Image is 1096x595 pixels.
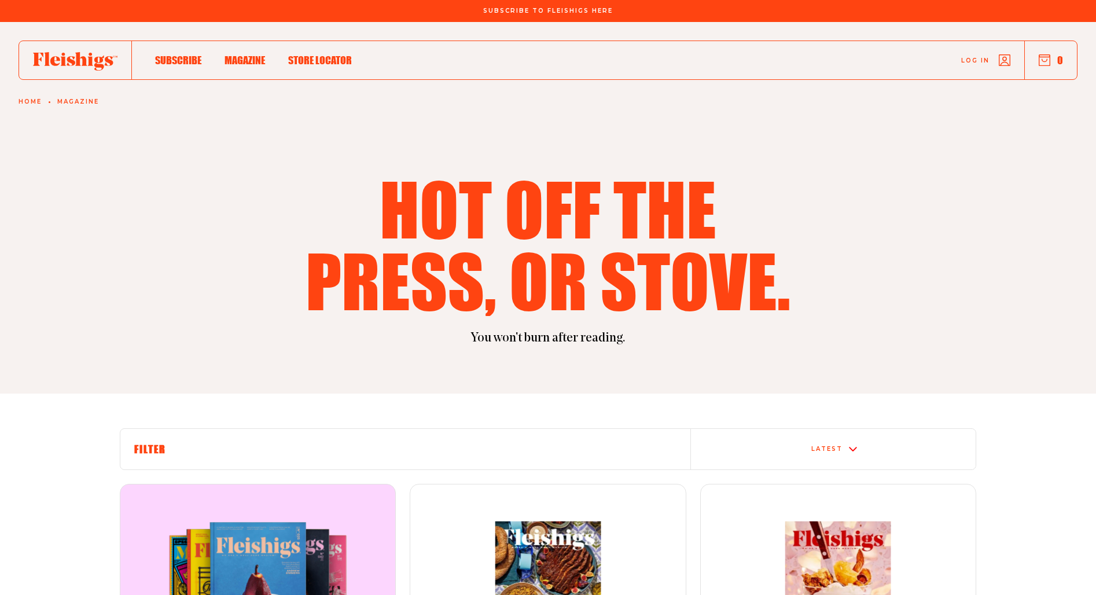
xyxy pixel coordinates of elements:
span: Magazine [225,54,265,67]
p: You won't burn after reading. [120,330,976,347]
div: Latest [811,446,843,453]
h6: Filter [134,443,676,456]
a: Magazine [225,52,265,68]
h1: Hot off the press, or stove. [298,172,798,316]
span: Log in [961,56,990,65]
span: Subscribe [155,54,201,67]
a: Log in [961,54,1010,66]
a: Subscribe To Fleishigs Here [481,8,615,13]
a: Subscribe [155,52,201,68]
span: Store locator [288,54,352,67]
span: Subscribe To Fleishigs Here [483,8,613,14]
button: 0 [1039,54,1063,67]
a: Magazine [57,98,99,105]
a: Home [19,98,42,105]
a: Store locator [288,52,352,68]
